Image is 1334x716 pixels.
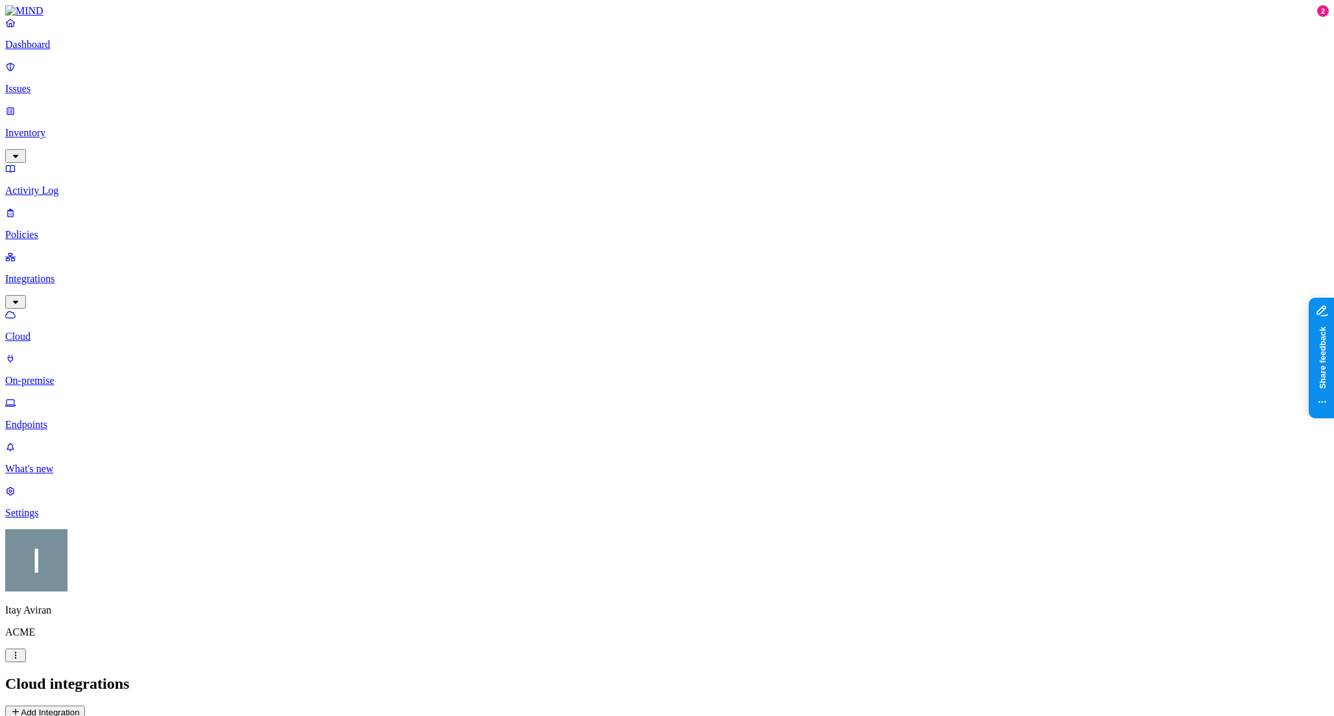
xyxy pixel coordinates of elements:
[5,529,67,591] img: Itay Aviran
[5,507,1329,519] p: Settings
[1317,5,1329,17] div: 2
[5,604,1329,616] p: Itay Aviran
[5,163,1329,197] a: Activity Log
[5,39,1329,51] p: Dashboard
[5,441,1329,475] a: What's new
[5,229,1329,241] p: Policies
[5,127,1329,139] p: Inventory
[5,353,1329,387] a: On-premise
[5,207,1329,241] a: Policies
[5,251,1329,307] a: Integrations
[5,105,1329,161] a: Inventory
[5,185,1329,197] p: Activity Log
[5,375,1329,387] p: On-premise
[5,463,1329,475] p: What's new
[5,61,1329,95] a: Issues
[5,273,1329,285] p: Integrations
[5,397,1329,431] a: Endpoints
[5,485,1329,519] a: Settings
[5,675,1329,693] h2: Cloud integrations
[5,309,1329,342] a: Cloud
[5,5,1329,17] a: MIND
[5,5,43,17] img: MIND
[5,419,1329,431] p: Endpoints
[5,83,1329,95] p: Issues
[5,331,1329,342] p: Cloud
[5,17,1329,51] a: Dashboard
[5,626,1329,638] p: ACME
